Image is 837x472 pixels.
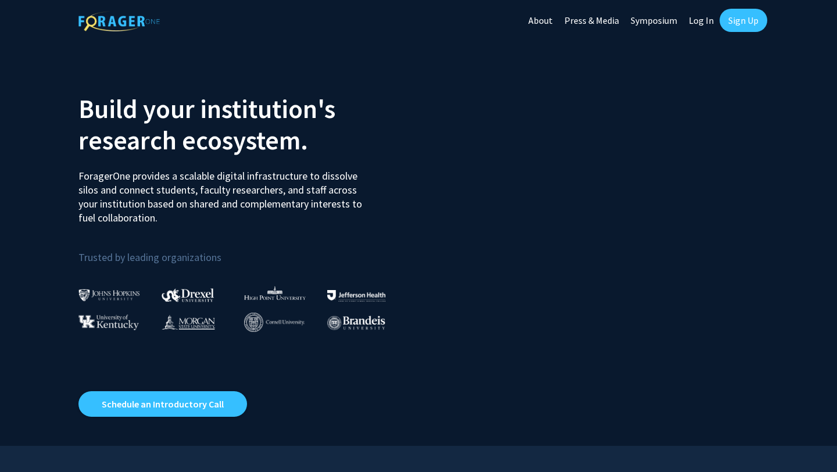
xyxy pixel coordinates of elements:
a: Sign Up [720,9,767,32]
img: University of Kentucky [78,314,139,330]
p: ForagerOne provides a scalable digital infrastructure to dissolve silos and connect students, fac... [78,160,370,225]
img: High Point University [244,286,306,300]
img: Cornell University [244,313,305,332]
img: ForagerOne Logo [78,11,160,31]
img: Thomas Jefferson University [327,290,385,301]
img: Morgan State University [162,314,215,330]
a: Opens in a new tab [78,391,247,417]
img: Drexel University [162,288,214,302]
h2: Build your institution's research ecosystem. [78,93,410,156]
p: Trusted by leading organizations [78,234,410,266]
img: Brandeis University [327,316,385,330]
img: Johns Hopkins University [78,289,140,301]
